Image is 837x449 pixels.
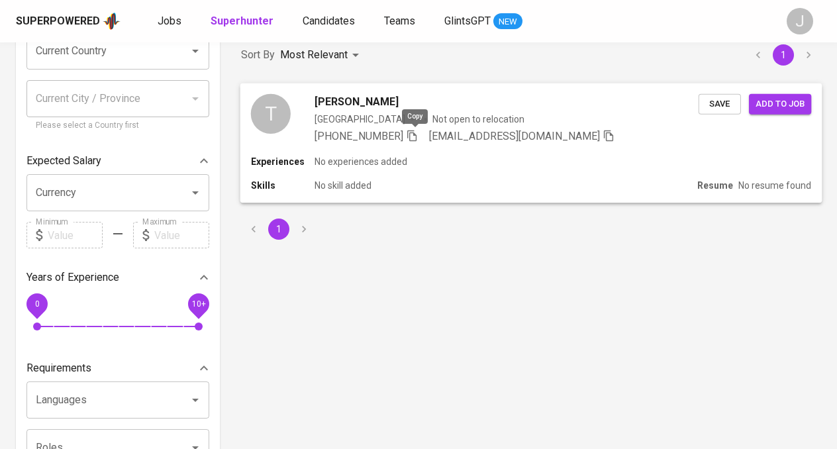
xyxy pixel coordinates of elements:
span: Candidates [303,15,355,27]
button: page 1 [773,44,794,66]
span: GlintsGPT [444,15,491,27]
nav: pagination navigation [746,44,821,66]
p: Most Relevant [280,47,348,63]
span: 0 [34,299,39,309]
button: Add to job [749,93,811,114]
p: Expected Salary [26,153,101,169]
span: Add to job [756,96,805,111]
a: GlintsGPT NEW [444,13,522,30]
p: Skills [251,179,315,192]
p: Resume [697,179,733,192]
nav: pagination navigation [241,219,317,240]
p: Please select a Country first [36,119,200,132]
button: page 1 [268,219,289,240]
p: Experiences [251,155,315,168]
span: Teams [384,15,415,27]
p: Requirements [26,360,91,376]
p: No resume found [738,179,811,192]
input: Value [154,222,209,248]
a: Superpoweredapp logo [16,11,121,31]
button: Open [186,391,205,409]
span: Jobs [158,15,181,27]
p: Years of Experience [26,270,119,285]
a: Candidates [303,13,358,30]
b: Superhunter [211,15,273,27]
button: Save [699,93,741,114]
button: Open [186,42,205,60]
div: Requirements [26,355,209,381]
button: Open [186,183,205,202]
p: Not open to relocation [432,112,524,125]
span: [PHONE_NUMBER] [315,129,403,142]
div: Years of Experience [26,264,209,291]
span: NEW [493,15,522,28]
a: T[PERSON_NAME][GEOGRAPHIC_DATA]Not open to relocation[PHONE_NUMBER] [EMAIL_ADDRESS][DOMAIN_NAME] ... [241,83,821,203]
span: [EMAIL_ADDRESS][DOMAIN_NAME] [429,129,601,142]
a: Teams [384,13,418,30]
input: Value [48,222,103,248]
a: Superhunter [211,13,276,30]
div: Expected Salary [26,148,209,174]
div: T [251,93,291,133]
div: Most Relevant [280,43,364,68]
p: No skill added [315,179,371,192]
span: [PERSON_NAME] [315,93,399,109]
p: No experiences added [315,155,407,168]
a: Jobs [158,13,184,30]
div: J [787,8,813,34]
span: Save [705,96,734,111]
img: app logo [103,11,121,31]
span: 10+ [191,299,205,309]
div: Superpowered [16,14,100,29]
p: Sort By [241,47,275,63]
div: [GEOGRAPHIC_DATA] [315,112,405,125]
